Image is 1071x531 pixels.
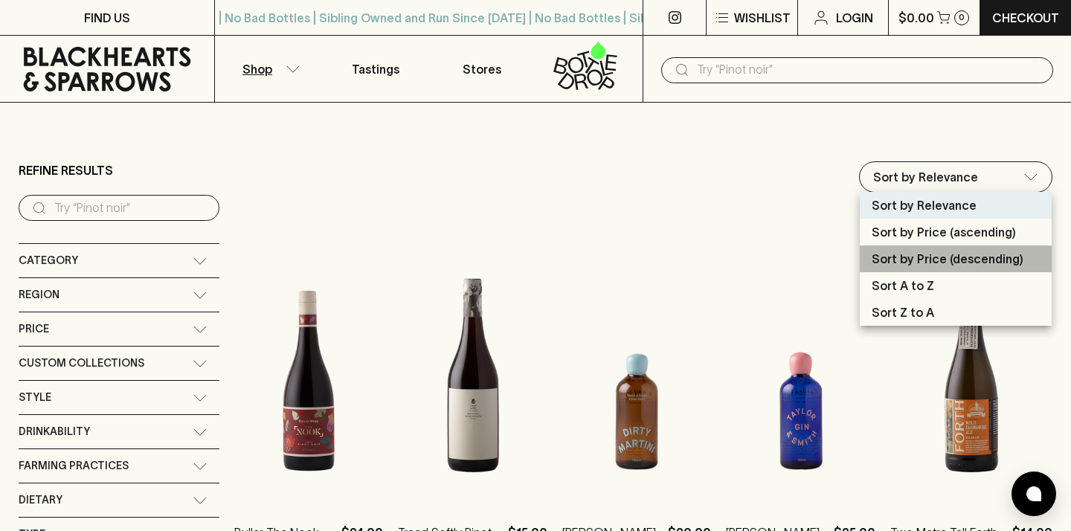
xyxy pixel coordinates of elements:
p: Sort by Relevance [872,196,977,214]
img: bubble-icon [1026,486,1041,501]
p: Sort by Price (ascending) [872,223,1016,241]
p: Sort A to Z [872,277,934,295]
p: Sort Z to A [872,303,934,321]
p: Sort by Price (descending) [872,250,1023,268]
